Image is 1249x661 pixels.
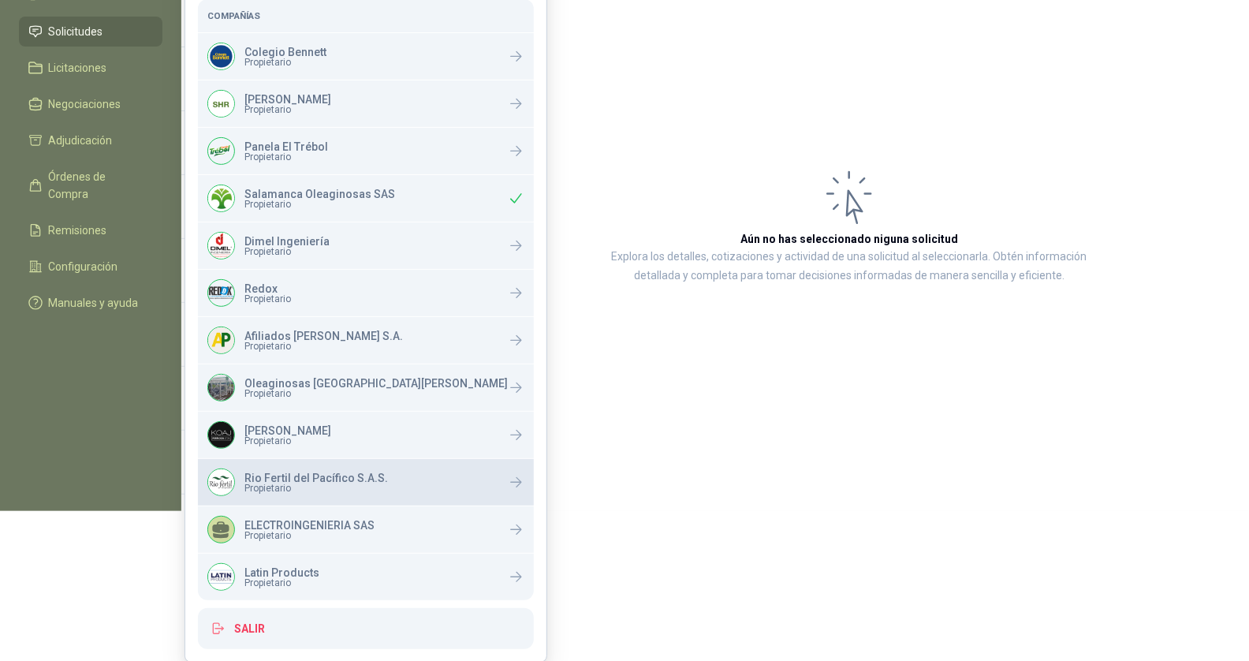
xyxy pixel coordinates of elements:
p: Colegio Bennett [244,47,326,58]
img: Company Logo [208,327,234,353]
span: Propietario [244,152,328,162]
a: Company LogoLatin ProductsPropietario [198,554,534,600]
p: Salamanca Oleaginosas SAS [244,189,395,200]
img: Company Logo [208,375,234,401]
span: Licitaciones [49,59,107,77]
p: Panela El Trébol [244,141,328,152]
img: Company Logo [208,422,234,448]
span: Negociaciones [49,95,121,113]
img: Company Logo [208,91,234,117]
span: Propietario [244,294,291,304]
p: Explora los detalles, cotizaciones y actividad de una solicitud al seleccionarla. Obtén informaci... [607,248,1091,286]
span: Solicitudes [49,23,103,40]
span: Propietario [244,105,331,114]
span: Remisiones [49,222,107,239]
a: Company LogoPanela El TrébolPropietario [198,128,534,174]
span: Propietario [244,342,403,351]
span: Propietario [244,578,319,588]
button: Salir [198,608,534,649]
a: Órdenes de Compra [19,162,162,209]
p: Redox [244,283,291,294]
span: Propietario [244,531,375,540]
span: Propietario [244,58,326,67]
span: Propietario [244,484,388,493]
img: Company Logo [208,138,234,164]
a: Adjudicación [19,125,162,155]
a: Manuales y ayuda [19,288,162,318]
span: Órdenes de Compra [49,168,147,203]
p: Rio Fertil del Pacífico S.A.S. [244,472,388,484]
a: Company LogoAfiliados [PERSON_NAME] S.A.Propietario [198,317,534,364]
img: Company Logo [208,564,234,590]
a: ELECTROINGENIERIA SASPropietario [198,506,534,553]
p: Oleaginosas [GEOGRAPHIC_DATA][PERSON_NAME] [244,378,508,389]
img: Company Logo [208,469,234,495]
span: Propietario [244,389,508,398]
span: Propietario [244,200,395,209]
span: Manuales y ayuda [49,294,139,312]
a: Remisiones [19,215,162,245]
span: Propietario [244,247,330,256]
span: Configuración [49,258,118,275]
p: Afiliados [PERSON_NAME] S.A. [244,330,403,342]
a: Company LogoColegio BennettPropietario [198,33,534,80]
img: Company Logo [208,185,234,211]
a: Negociaciones [19,89,162,119]
span: Adjudicación [49,132,113,149]
h5: Compañías [207,9,524,23]
span: Propietario [244,436,331,446]
a: Company LogoRio Fertil del Pacífico S.A.S.Propietario [198,459,534,506]
div: Company LogoSalamanca Oleaginosas SASPropietario [198,175,534,222]
p: Dimel Ingeniería [244,236,330,247]
p: ELECTROINGENIERIA SAS [244,520,375,531]
p: [PERSON_NAME] [244,425,331,436]
a: Company LogoOleaginosas [GEOGRAPHIC_DATA][PERSON_NAME]Propietario [198,364,534,411]
img: Company Logo [208,43,234,69]
img: Company Logo [208,280,234,306]
a: Company Logo[PERSON_NAME]Propietario [198,412,534,458]
a: Configuración [19,252,162,282]
p: [PERSON_NAME] [244,94,331,105]
a: Company LogoDimel IngenieríaPropietario [198,222,534,269]
a: Licitaciones [19,53,162,83]
h3: Aún no has seleccionado niguna solicitud [740,230,958,248]
p: Latin Products [244,567,319,578]
img: Company Logo [208,233,234,259]
a: Company Logo[PERSON_NAME]Propietario [198,80,534,127]
a: Solicitudes [19,17,162,47]
a: Company LogoRedoxPropietario [198,270,534,316]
